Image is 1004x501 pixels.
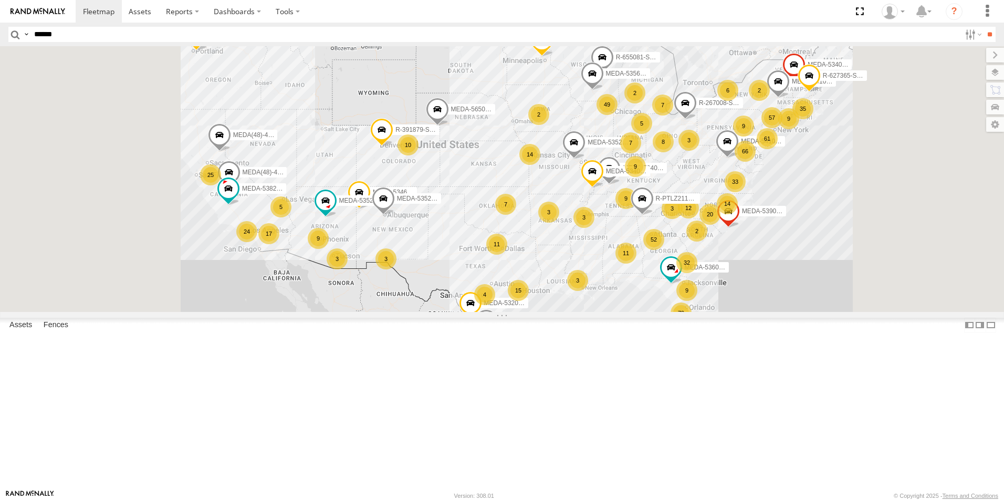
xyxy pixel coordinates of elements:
i: ? [946,3,963,20]
div: 32 [676,252,697,273]
span: R-655081-Swing [616,54,663,61]
div: 12 [678,197,699,218]
div: 33 [725,171,746,192]
div: 7 [495,194,516,215]
img: rand-logo.svg [11,8,65,15]
span: MEDA-534027-Roll [623,164,677,172]
span: MEDA-535213-Roll [397,195,451,202]
span: MEDA-539001-Roll [742,207,796,215]
div: 15 [508,280,529,301]
span: R-PTLZ211377-Swing [656,195,718,202]
div: 3 [375,248,396,269]
a: Visit our Website [6,490,54,501]
label: Search Filter Options [961,27,984,42]
div: 35 [792,98,813,119]
div: 9 [733,116,754,137]
div: 11 [486,234,507,255]
label: Search Query [22,27,30,42]
span: R-267008-Swing [699,99,746,107]
div: 52 [643,229,664,250]
div: 57 [761,107,782,128]
div: 25 [200,164,221,185]
div: 9 [625,156,646,177]
label: Hide Summary Table [986,318,996,333]
div: 17 [258,223,279,244]
div: 9 [778,108,799,129]
div: 3 [538,202,559,223]
div: 66 [735,141,756,162]
div: 11 [615,243,636,264]
div: 3 [678,130,699,151]
div: © Copyright 2025 - [894,493,998,499]
div: 3 [662,198,683,219]
div: 6 [717,80,738,101]
div: 14 [717,193,738,214]
span: MEDA-541012-Roll [741,138,795,145]
div: 10 [398,134,419,155]
span: MEDA-351006-Roll [792,78,846,86]
div: 7 [620,132,641,153]
div: 3 [327,248,348,269]
label: Dock Summary Table to the Left [964,318,975,333]
div: 7 [652,95,673,116]
div: 49 [597,94,618,115]
label: Map Settings [986,117,1004,132]
div: 5 [631,113,652,134]
label: Assets [4,318,37,332]
label: Fences [38,318,74,332]
div: 9 [308,228,329,249]
div: Version: 308.01 [454,493,494,499]
span: R-627365-Swing [823,72,870,80]
div: 9 [615,188,636,209]
div: 79 [671,302,692,323]
span: MEDA-534010-Roll [808,61,862,68]
span: MEDA-536015-Swing [685,264,745,271]
div: 4 [474,284,495,305]
span: MEDA-535204-Roll [588,139,642,147]
div: 61 [757,128,778,149]
div: 2 [749,80,770,101]
div: 14 [519,144,540,165]
span: MEDA-532007-Roll [484,299,538,307]
span: MEDA-565003-Roll [451,106,505,113]
div: 24 [236,221,257,242]
span: MEDA(48)-484405-Roll [243,169,308,176]
div: 2 [686,221,707,242]
span: MEDA(48)-487010-Roll [233,131,299,139]
span: MEDA-535214-Roll [339,197,393,204]
div: 2 [624,82,645,103]
div: 5 [270,196,291,217]
div: 2 [528,104,549,125]
div: John Mertens [878,4,908,19]
div: 3 [567,270,588,291]
span: MEDA-538204-Roll [242,185,296,192]
span: MEDA-534605-Roll [373,189,427,196]
div: 8 [653,131,674,152]
a: Terms and Conditions [943,493,998,499]
span: MEDA-535602-Swing [606,70,666,77]
span: R-391879-Swing [395,127,442,134]
span: MEDA-534032-Roll [606,168,660,175]
div: 9 [676,280,697,301]
div: 3 [573,207,594,228]
div: 20 [699,204,720,225]
label: Dock Summary Table to the Right [975,318,985,333]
